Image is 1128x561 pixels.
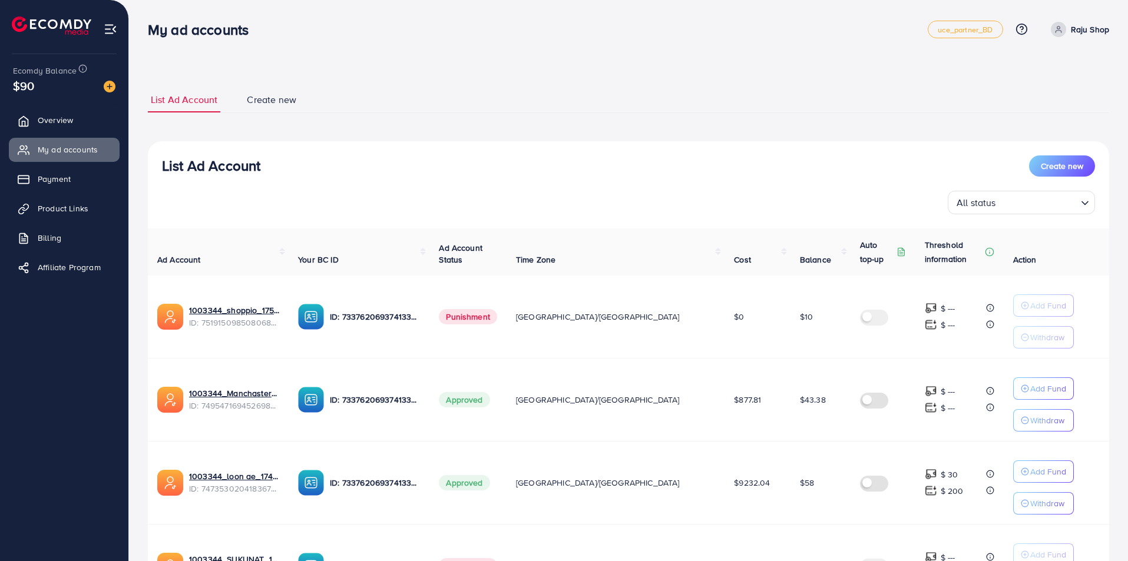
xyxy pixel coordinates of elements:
span: $0 [734,311,744,323]
img: ic-ads-acc.e4c84228.svg [157,470,183,496]
span: Action [1013,254,1037,265]
p: Add Fund [1030,298,1066,313]
img: top-up amount [925,302,937,314]
span: $877.81 [734,394,761,406]
span: [GEOGRAPHIC_DATA]/[GEOGRAPHIC_DATA] [516,477,680,489]
img: top-up amount [925,484,937,497]
span: Cost [734,254,751,265]
p: Withdraw [1030,330,1064,344]
span: ID: 7473530204183674896 [189,483,279,494]
button: Add Fund [1013,460,1074,483]
p: Withdraw [1030,413,1064,427]
a: 1003344_Manchaster_1745175503024 [189,387,279,399]
p: ID: 7337620693741338625 [330,476,420,490]
span: Overview [38,114,73,126]
p: Auto top-up [860,238,894,266]
a: Billing [9,226,120,250]
a: Overview [9,108,120,132]
img: ic-ads-acc.e4c84228.svg [157,304,183,330]
img: logo [12,16,91,35]
span: Create new [247,93,296,107]
div: <span class='underline'>1003344_Manchaster_1745175503024</span></br>7495471694526988304 [189,387,279,411]
span: Product Links [38,203,88,214]
span: Payment [38,173,71,185]
span: Balance [800,254,831,265]
img: top-up amount [925,401,937,414]
img: ic-ba-acc.ded83a64.svg [298,387,324,413]
span: [GEOGRAPHIC_DATA]/[GEOGRAPHIC_DATA] [516,311,680,323]
p: $ --- [941,301,955,316]
span: Your BC ID [298,254,339,265]
span: Approved [439,392,489,407]
button: Add Fund [1013,294,1074,317]
span: My ad accounts [38,144,98,155]
span: Time Zone [516,254,555,265]
a: Raju Shop [1046,22,1109,37]
a: Affiliate Program [9,255,120,279]
span: Billing [38,232,61,244]
p: $ 200 [941,484,964,498]
span: All status [954,194,998,211]
span: Approved [439,475,489,490]
p: ID: 7337620693741338625 [330,310,420,324]
p: $ 30 [941,467,958,482]
p: $ --- [941,401,955,415]
span: Ad Account [157,254,201,265]
button: Create new [1029,155,1095,177]
span: ID: 7495471694526988304 [189,400,279,411]
img: top-up amount [925,468,937,480]
a: 1003344_shoppio_1750688962312 [189,304,279,316]
p: Threshold information [925,238,983,266]
div: Search for option [948,191,1095,214]
img: ic-ads-acc.e4c84228.svg [157,387,183,413]
img: menu [104,22,117,36]
span: $9232.04 [734,477,770,489]
img: top-up amount [925,385,937,397]
img: ic-ba-acc.ded83a64.svg [298,304,324,330]
input: Search for option [1000,192,1076,211]
p: $ --- [941,384,955,399]
a: Product Links [9,197,120,220]
span: Punishment [439,309,497,324]
span: Ad Account Status [439,242,482,265]
span: uce_partner_BD [938,26,993,34]
span: Affiliate Program [38,261,101,273]
button: Withdraw [1013,326,1074,348]
a: Payment [9,167,120,191]
img: top-up amount [925,318,937,331]
p: Add Fund [1030,381,1066,396]
p: Raju Shop [1071,22,1109,36]
button: Withdraw [1013,409,1074,431]
p: $ --- [941,318,955,332]
a: 1003344_loon ae_1740066863007 [189,470,279,482]
span: ID: 7519150985080684551 [189,317,279,328]
button: Add Fund [1013,377,1074,400]
a: uce_partner_BD [928,21,1003,38]
span: Create new [1041,160,1083,172]
p: Withdraw [1030,496,1064,510]
a: My ad accounts [9,138,120,161]
img: image [104,81,115,92]
h3: My ad accounts [148,21,258,38]
span: $10 [800,311,813,323]
span: Ecomdy Balance [13,65,77,77]
iframe: Chat [1078,508,1119,552]
img: ic-ba-acc.ded83a64.svg [298,470,324,496]
div: <span class='underline'>1003344_loon ae_1740066863007</span></br>7473530204183674896 [189,470,279,494]
span: List Ad Account [151,93,217,107]
h3: List Ad Account [162,157,260,174]
p: Add Fund [1030,464,1066,479]
span: $90 [13,77,34,94]
button: Withdraw [1013,492,1074,514]
span: [GEOGRAPHIC_DATA]/[GEOGRAPHIC_DATA] [516,394,680,406]
div: <span class='underline'>1003344_shoppio_1750688962312</span></br>7519150985080684551 [189,304,279,328]
span: $58 [800,477,814,489]
span: $43.38 [800,394,826,406]
p: ID: 7337620693741338625 [330,393,420,407]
